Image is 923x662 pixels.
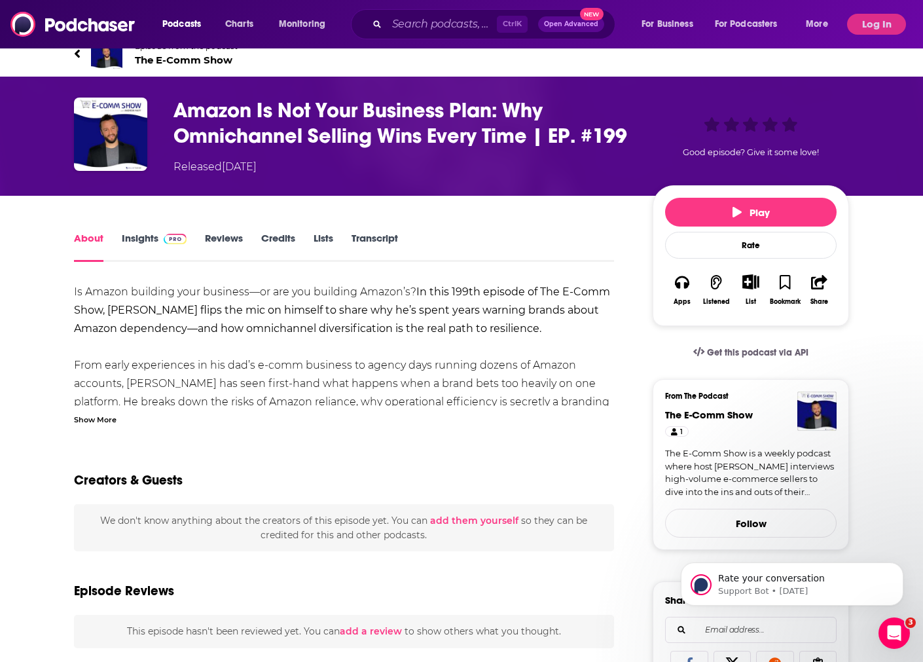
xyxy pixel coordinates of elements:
[733,206,770,219] span: Play
[363,9,628,39] div: Search podcasts, credits, & more...
[387,14,497,35] input: Search podcasts, credits, & more...
[706,14,797,35] button: open menu
[699,266,733,314] button: Listened
[680,426,683,439] span: 1
[665,426,689,437] a: 1
[683,337,819,369] a: Get this podcast via API
[806,15,828,33] span: More
[665,409,753,421] a: The E-Comm Show
[665,447,837,498] a: The E-Comm Show is a weekly podcast where host [PERSON_NAME] interviews high-volume e-commerce se...
[352,232,398,262] a: Transcript
[162,15,201,33] span: Podcasts
[279,15,325,33] span: Monitoring
[173,98,632,149] h1: Amazon Is Not Your Business Plan: Why Omnichannel Selling Wins Every Time | EP. #199
[707,347,808,358] span: Get this podcast via API
[661,535,923,627] iframe: Intercom notifications message
[715,15,778,33] span: For Podcasters
[676,617,825,642] input: Email address...
[665,266,699,314] button: Apps
[135,54,238,66] span: The E-Comm Show
[74,472,183,488] h2: Creators & Guests
[683,147,819,157] span: Good episode? Give it some love!
[665,198,837,227] button: Play
[74,38,461,69] a: The E-Comm ShowEpisode from the podcastThe E-Comm Show
[746,297,756,306] div: List
[173,159,257,175] div: Released [DATE]
[430,515,518,526] button: add them yourself
[100,515,587,541] span: We don't know anything about the creators of this episode yet . You can so they can be credited f...
[74,583,174,599] h3: Episode Reviews
[544,21,598,28] span: Open Advanced
[122,232,187,262] a: InsightsPodchaser Pro
[497,16,528,33] span: Ctrl K
[803,266,837,314] button: Share
[74,232,103,262] a: About
[270,14,342,35] button: open menu
[153,14,218,35] button: open menu
[847,14,906,35] button: Log In
[797,392,837,431] img: The E-Comm Show
[340,624,402,638] button: add a review
[810,298,828,306] div: Share
[74,98,147,171] img: Amazon Is Not Your Business Plan: Why Omnichannel Selling Wins Every Time | EP. #199
[905,617,916,628] span: 3
[703,298,730,306] div: Listened
[768,266,802,314] button: Bookmark
[91,38,122,69] img: The E-Comm Show
[217,14,261,35] a: Charts
[665,232,837,259] div: Rate
[665,509,837,538] button: Follow
[261,232,295,262] a: Credits
[74,285,610,335] b: In this 199th episode of The E-Comm Show, [PERSON_NAME] flips the mic on himself to share why he’...
[580,8,604,20] span: New
[674,298,691,306] div: Apps
[665,617,837,643] div: Search followers
[10,12,136,37] img: Podchaser - Follow, Share and Rate Podcasts
[734,266,768,314] div: Show More ButtonList
[878,617,910,649] iframe: Intercom live chat
[770,298,801,306] div: Bookmark
[164,234,187,244] img: Podchaser Pro
[225,15,253,33] span: Charts
[632,14,710,35] button: open menu
[205,232,243,262] a: Reviews
[642,15,693,33] span: For Business
[538,16,604,32] button: Open AdvancedNew
[737,274,764,289] button: Show More Button
[797,14,844,35] button: open menu
[665,392,826,401] h3: From The Podcast
[314,232,333,262] a: Lists
[127,625,561,637] span: This episode hasn't been reviewed yet. You can to show others what you thought.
